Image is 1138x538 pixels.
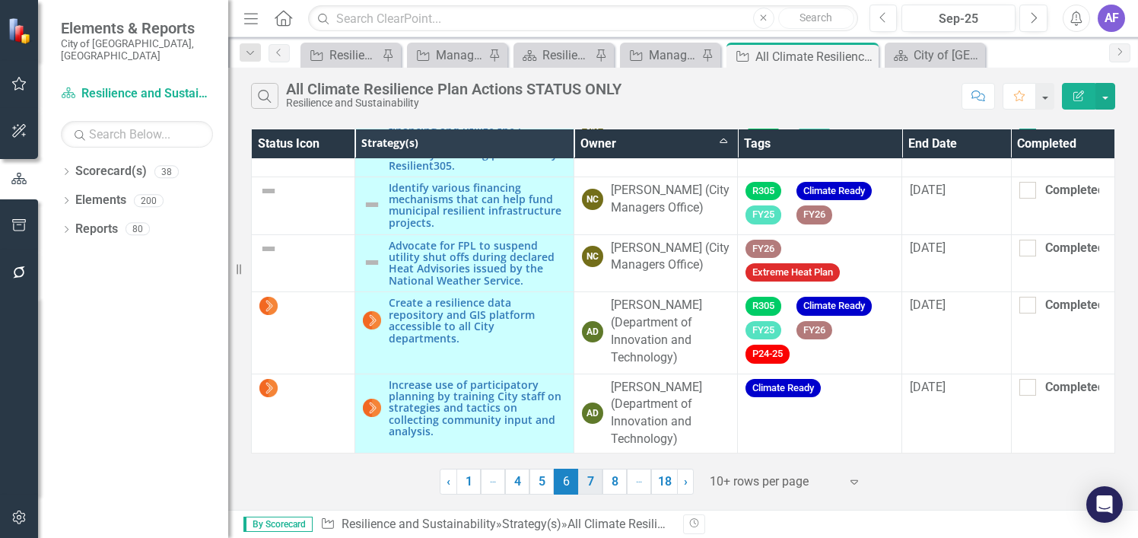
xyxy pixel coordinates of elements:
div: Resilience and Sustainability [286,97,621,109]
span: 6 [554,469,578,495]
div: City of [GEOGRAPHIC_DATA] [914,46,981,65]
a: Strategy(s) [502,517,561,531]
div: [PERSON_NAME] (City Managers Office) [611,240,730,275]
img: Not Defined [259,240,278,258]
img: Not Started [259,379,278,397]
img: ClearPoint Strategy [8,17,34,43]
span: P24-25 [745,345,790,364]
div: All Climate Resilience Plan Actions STATUS ONLY [567,517,833,531]
button: Search [778,8,854,29]
img: Not Defined [259,182,278,200]
img: Not Started [259,297,278,315]
td: Double-Click to Edit [252,234,355,292]
a: Elements [75,192,126,209]
a: 4 [505,469,529,495]
a: 1 [456,469,481,495]
span: R305 [745,182,781,201]
img: Not Started [363,399,381,417]
div: AD [582,321,603,342]
td: Double-Click to Edit [902,374,1012,453]
span: Climate Ready [796,297,872,316]
div: [PERSON_NAME] (Department of Innovation and Technology) [611,379,730,448]
a: Increase use of participatory planning by training City staff on strategies and tactics on collec... [389,379,566,438]
span: R305 [745,297,781,316]
div: All Climate Resilience Plan Actions STATUS ONLY [286,81,621,97]
a: Identify various financing mechanisms that can help fund municipal resilient infrastructure proje... [389,182,566,229]
a: 5 [529,469,554,495]
a: Advocate for FPL to suspend utility shut offs during declared Heat Advisories issued by the Natio... [389,240,566,287]
div: Sep-25 [907,10,1010,28]
td: Double-Click to Edit [738,374,902,453]
td: Double-Click to Edit [574,177,738,234]
div: » » [320,516,672,533]
span: [DATE] [910,380,946,394]
td: Double-Click to Edit [1011,374,1114,453]
div: [PERSON_NAME] (City Managers Office) [611,182,730,217]
div: AD [582,403,603,424]
td: Double-Click to Edit Right Click for Context Menu [355,374,574,453]
div: NC [582,246,603,267]
span: Search [799,11,832,24]
div: Open Intercom Messenger [1086,486,1123,523]
img: Not Defined [363,196,381,214]
span: By Scorecard [243,517,313,532]
span: FY25 [745,205,781,224]
a: Resilience Actions assigned to Resilience and Sustainability [304,46,378,65]
span: Elements & Reports [61,19,213,37]
td: Double-Click to Edit [902,177,1012,234]
div: Manage Reports [436,46,485,65]
td: Double-Click to Edit [574,234,738,292]
td: Double-Click to Edit [252,292,355,374]
div: 200 [134,194,164,207]
td: Double-Click to Edit [252,374,355,453]
div: 80 [126,223,150,236]
a: Manage Reports [411,46,485,65]
span: [DATE] [910,240,946,255]
div: [PERSON_NAME] (Department of Innovation and Technology) [611,297,730,366]
span: Extreme Heat Plan [745,263,840,282]
a: Create a resilience data repository and GIS platform accessible to all City departments. [389,297,566,344]
button: AF [1098,5,1125,32]
div: NC [582,189,603,210]
a: Reports [75,221,118,238]
td: Double-Click to Edit [1011,292,1114,374]
div: Resilience and Sustainability [542,46,591,65]
span: FY26 [745,240,781,259]
input: Search Below... [61,121,213,148]
a: Resilience and Sustainability [61,85,213,103]
a: Resilience and Sustainability [342,517,496,531]
td: Double-Click to Edit [738,177,902,234]
td: Double-Click to Edit Right Click for Context Menu [355,234,574,292]
span: FY26 [796,205,832,224]
div: All Climate Resilience Plan Actions STATUS ONLY [755,47,875,66]
td: Double-Click to Edit [252,177,355,234]
span: › [684,474,688,489]
td: Double-Click to Edit [738,292,902,374]
input: Search ClearPoint... [308,5,857,32]
img: Not Started [363,311,381,329]
span: Climate Ready [745,379,821,398]
div: Manage Elements [649,46,698,65]
small: City of [GEOGRAPHIC_DATA], [GEOGRAPHIC_DATA] [61,37,213,62]
span: [DATE] [910,183,946,197]
a: 8 [602,469,627,495]
td: Double-Click to Edit [1011,234,1114,292]
span: Climate Ready [796,182,872,201]
td: Double-Click to Edit [738,234,902,292]
span: [DATE] [910,298,946,312]
td: Double-Click to Edit [902,234,1012,292]
td: Double-Click to Edit Right Click for Context Menu [355,292,574,374]
span: FY25 [745,321,781,340]
img: Not Defined [363,253,381,272]
td: Double-Click to Edit Right Click for Context Menu [355,177,574,234]
a: Resilience and Sustainability [517,46,591,65]
td: Double-Click to Edit [1011,177,1114,234]
span: FY26 [796,321,832,340]
td: Double-Click to Edit [902,292,1012,374]
a: 18 [651,469,678,495]
td: Double-Click to Edit [574,374,738,453]
a: Diversify disaster recovery financing and utilize the 5-[PERSON_NAME] to Innovative Recovery Fina... [389,113,566,172]
span: ‹ [447,474,450,489]
a: City of [GEOGRAPHIC_DATA] [888,46,981,65]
